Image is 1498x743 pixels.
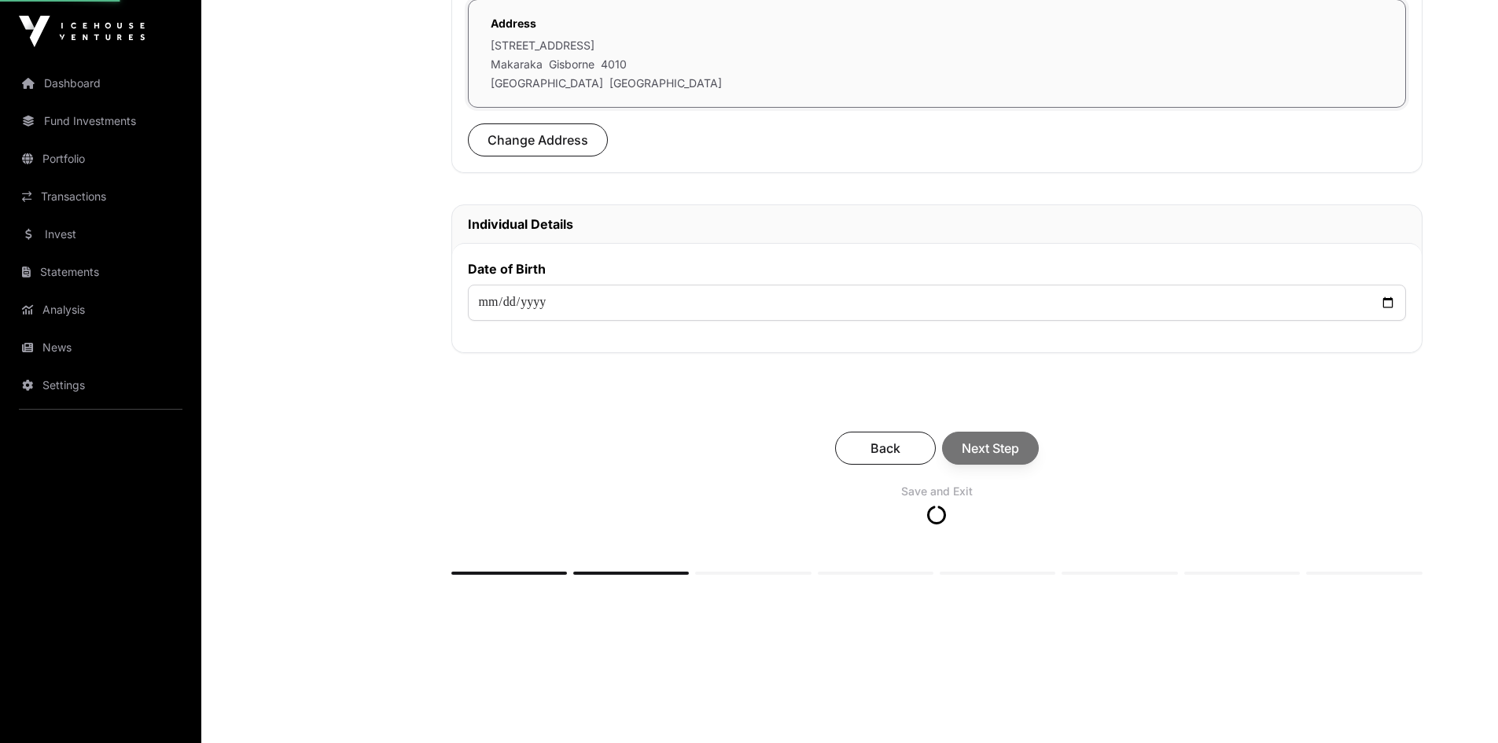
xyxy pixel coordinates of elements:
[491,16,722,31] label: Address
[468,215,1406,234] h2: Individual Details
[13,66,189,101] a: Dashboard
[835,432,936,465] button: Back
[13,292,189,327] a: Analysis
[601,57,627,72] span: 4010
[13,255,189,289] a: Statements
[491,38,722,53] p: [STREET_ADDRESS]
[488,131,588,149] span: Change Address
[13,179,189,214] a: Transactions
[855,439,916,458] span: Back
[609,75,722,91] span: [GEOGRAPHIC_DATA]
[13,330,189,365] a: News
[468,259,1406,278] label: Date of Birth
[468,123,608,156] button: Change Address
[549,57,594,72] span: Gisborne
[13,217,189,252] a: Invest
[1419,668,1498,743] iframe: Chat Widget
[491,75,603,91] span: [GEOGRAPHIC_DATA]
[13,104,189,138] a: Fund Investments
[13,368,189,403] a: Settings
[19,16,145,47] img: Icehouse Ventures Logo
[491,57,543,72] span: Makaraka
[13,142,189,176] a: Portfolio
